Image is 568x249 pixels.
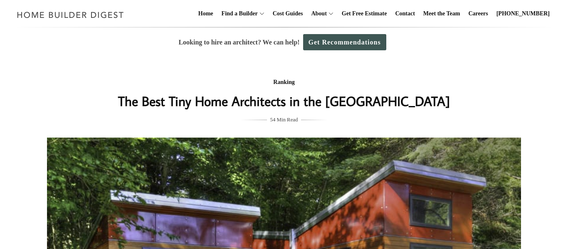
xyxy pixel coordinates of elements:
a: Meet the Team [420,0,464,27]
a: [PHONE_NUMBER] [493,0,553,27]
a: Get Free Estimate [338,0,390,27]
a: Home [195,0,217,27]
a: Ranking [273,79,294,85]
a: Cost Guides [269,0,306,27]
a: Get Recommendations [303,34,386,50]
a: Contact [392,0,418,27]
a: About [308,0,326,27]
a: Find a Builder [218,0,258,27]
span: 54 Min Read [270,115,298,124]
h1: The Best Tiny Home Architects in the [GEOGRAPHIC_DATA] [118,91,450,111]
img: Home Builder Digest [13,7,128,23]
a: Careers [465,0,491,27]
